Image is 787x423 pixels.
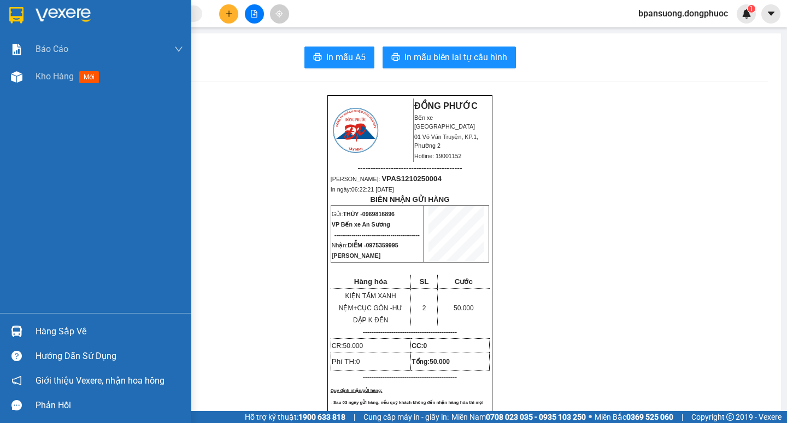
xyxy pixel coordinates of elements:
span: Cước [455,277,473,286]
span: Hỗ trợ kỹ thuật: [245,411,345,423]
button: printerIn mẫu biên lai tự cấu hình [383,47,516,68]
span: HƯ DẬP K ĐỀN [353,304,403,324]
span: 06:22:21 [DATE] [24,79,67,86]
strong: 1900 633 818 [298,413,345,421]
span: VP Bến xe An Sương [332,221,390,228]
button: caret-down [761,4,780,24]
strong: CC: [412,342,427,350]
span: notification [11,375,22,386]
span: 2 [422,304,426,312]
span: [PERSON_NAME] [332,252,380,259]
span: [PERSON_NAME]: [3,71,114,77]
span: | [682,411,683,423]
span: question-circle [11,351,22,361]
span: [PERSON_NAME]: [331,176,442,182]
span: Miền Bắc [595,411,673,423]
span: 0 [424,342,427,350]
button: plus [219,4,238,24]
span: SL [419,277,428,286]
span: 50.000 [343,342,363,350]
span: In ngày: [3,79,67,86]
span: caret-down [766,9,776,19]
span: printer [391,53,400,63]
span: VPAS1210250004 [55,69,114,78]
span: Giới thiệu Vexere, nhận hoa hồng [36,374,165,387]
span: 01 Võ Văn Truyện, KP.1, Phường 2 [86,33,150,47]
span: Hotline: 19001152 [86,49,134,55]
span: Cung cấp máy in - giấy in: [363,411,449,423]
span: Hàng hóa [354,277,387,286]
span: 50.000 [430,358,450,366]
button: printerIn mẫu A5 [304,47,374,68]
div: Hàng sắp về [36,323,183,340]
span: 01 Võ Văn Truyện, KP.1, Phường 2 [414,134,478,149]
span: ----------------------------------------- [30,59,134,68]
strong: ĐỒNG PHƯỚC [414,101,478,111]
span: mới [79,71,99,83]
span: Nhận: [332,242,398,248]
p: ------------------------------------------- [331,328,489,337]
img: logo-vxr [9,7,24,24]
strong: 0369 525 060 [626,413,673,421]
span: 1 [749,5,753,13]
strong: 0708 023 035 - 0935 103 250 [486,413,586,421]
span: Bến xe [GEOGRAPHIC_DATA] [414,114,475,130]
span: file-add [250,10,258,18]
span: copyright [726,413,734,421]
span: Tổng: [412,358,450,366]
div: Phản hồi [36,397,183,414]
img: icon-new-feature [742,9,751,19]
span: In mẫu biên lai tự cấu hình [404,50,507,64]
span: bpansuong.dongphuoc [630,7,737,20]
span: 0 [356,358,360,366]
span: THÙY - [343,211,395,217]
span: Báo cáo [36,42,68,56]
span: 0969816896 [362,211,395,217]
span: CR: [332,342,363,350]
span: plus [225,10,233,18]
strong: BIÊN NHẬN GỬI HÀNG [370,195,449,204]
span: Hotline: 19001152 [414,153,462,159]
button: file-add [245,4,264,24]
span: ----------------------------------------- [357,164,462,172]
span: 0975359995 [366,242,398,248]
img: warehouse-icon [11,326,22,337]
sup: 1 [748,5,755,13]
span: aim [275,10,283,18]
span: 06:22:21 [DATE] [351,186,394,193]
span: Miền Nam [451,411,586,423]
strong: ĐỒNG PHƯỚC [86,6,150,15]
img: solution-icon [11,44,22,55]
span: Gửi: [332,211,395,217]
span: printer [313,53,322,63]
span: DIỄM - [348,242,398,248]
span: Kho hàng [36,71,74,82]
span: Phí TH: [332,357,360,366]
span: In ngày: [331,186,394,193]
span: VPAS1210250004 [381,175,441,183]
span: ⚪️ [589,415,592,419]
span: down [174,45,183,54]
img: logo [331,106,380,154]
span: Quy định nhận/gửi hàng: [331,388,383,393]
span: - Sau 03 ngày gửi hàng, nếu quý khách không đến nhận hàng hóa thì mọi khiếu nại công ty sẽ không ... [331,400,484,417]
img: warehouse-icon [11,71,22,83]
img: logo [4,7,52,55]
span: message [11,400,22,410]
span: -------------------------------------------- [334,231,420,238]
span: KIỆN TẤM XANH NỆM+CỤC GÒN - [339,292,403,324]
span: Bến xe [GEOGRAPHIC_DATA] [86,18,147,31]
div: Hướng dẫn sử dụng [36,348,183,364]
span: In mẫu A5 [326,50,366,64]
span: | [354,411,355,423]
p: ------------------------------------------- [331,373,489,381]
button: aim [270,4,289,24]
span: 50.000 [454,304,474,312]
